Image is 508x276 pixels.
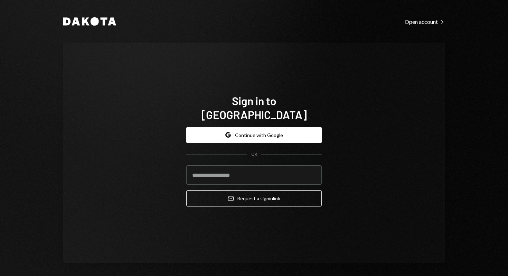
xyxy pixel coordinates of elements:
[251,151,257,157] div: OR
[186,190,322,206] button: Request a signinlink
[405,18,445,25] a: Open account
[186,94,322,121] h1: Sign in to [GEOGRAPHIC_DATA]
[186,127,322,143] button: Continue with Google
